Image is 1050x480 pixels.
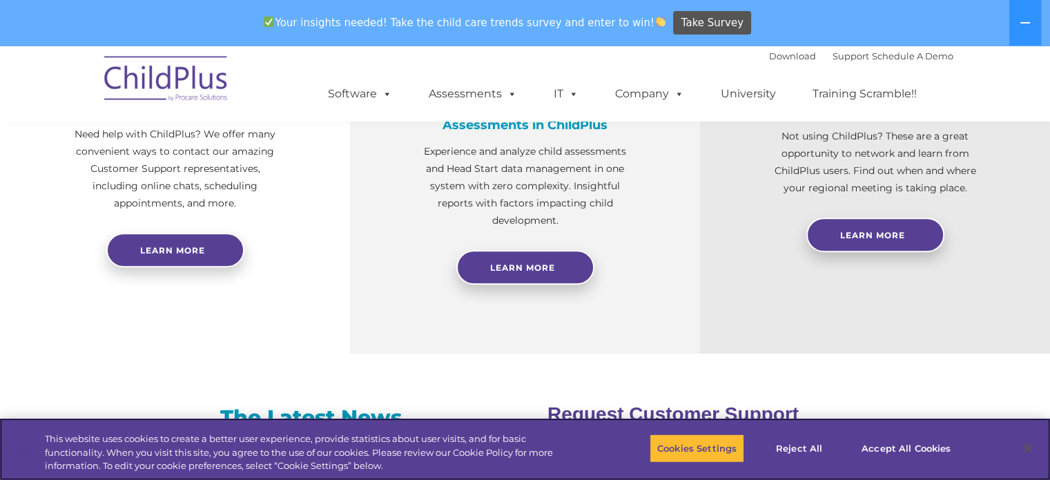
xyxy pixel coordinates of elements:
span: Your insights needed! Take the child care trends survey and enter to win! [258,9,672,36]
span: Take Survey [681,11,743,35]
p: Need help with ChildPlus? We offer many convenient ways to contact our amazing Customer Support r... [69,126,281,212]
p: Experience and analyze child assessments and Head Start data management in one system with zero c... [419,143,631,229]
span: Learn more [140,245,205,256]
span: Learn More [490,262,555,273]
a: Training Scramble!! [799,80,931,108]
a: Learn More [456,250,594,285]
a: Download [769,50,816,61]
a: Software [314,80,406,108]
a: Learn More [806,218,944,252]
span: Phone number [192,148,251,158]
span: Learn More [840,230,905,240]
h3: The Latest News [119,404,503,432]
a: Company [601,80,698,108]
img: 👏 [655,17,665,27]
a: Schedule A Demo [872,50,953,61]
img: ✅ [264,17,274,27]
button: Reject All [756,434,842,463]
font: | [769,50,953,61]
button: Accept All Cookies [854,434,958,463]
p: Not using ChildPlus? These are a great opportunity to network and learn from ChildPlus users. Fin... [769,128,981,197]
button: Close [1013,433,1043,463]
div: This website uses cookies to create a better user experience, provide statistics about user visit... [45,432,578,473]
a: Learn more [106,233,244,267]
a: Take Survey [673,11,751,35]
img: ChildPlus by Procare Solutions [97,46,235,115]
span: Last name [192,91,234,102]
a: Assessments [415,80,531,108]
a: University [707,80,790,108]
a: IT [540,80,592,108]
button: Cookies Settings [650,434,744,463]
a: Support [833,50,869,61]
